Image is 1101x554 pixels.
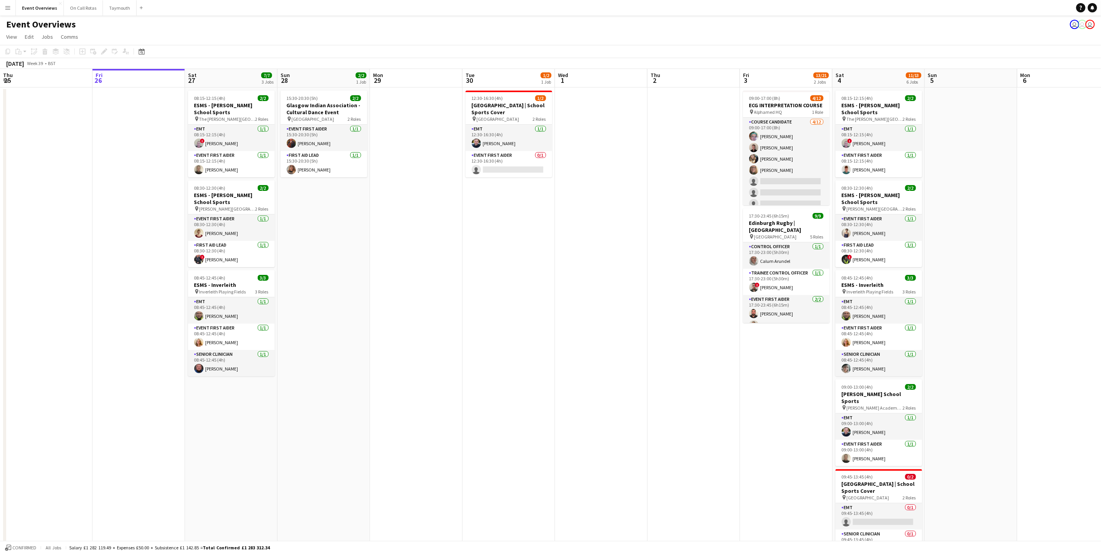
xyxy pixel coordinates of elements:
[810,95,824,101] span: 4/12
[255,116,269,122] span: 2 Roles
[188,324,275,350] app-card-role: Event First Aider1/108:45-12:45 (4h)[PERSON_NAME]
[348,116,361,122] span: 2 Roles
[814,79,829,85] div: 2 Jobs
[61,33,78,40] span: Comms
[188,241,275,267] app-card-role: First Aid Lead1/108:30-12:30 (4h)![PERSON_NAME]
[928,72,937,79] span: Sun
[281,72,290,79] span: Sun
[6,19,76,30] h1: Event Overviews
[743,208,830,323] app-job-card: 17:30-23:45 (6h15m)9/9Edinburgh Rugby | [GEOGRAPHIC_DATA] [GEOGRAPHIC_DATA]5 RolesControl Officer...
[533,116,546,122] span: 2 Roles
[194,95,226,101] span: 08:15-12:15 (4h)
[3,72,13,79] span: Thu
[905,185,916,191] span: 2/2
[742,76,749,85] span: 3
[188,180,275,267] div: 08:30-12:30 (4h)2/2ESMS - [PERSON_NAME] School Sports [PERSON_NAME][GEOGRAPHIC_DATA]2 RolesEvent ...
[842,95,873,101] span: 08:15-12:15 (4h)
[287,95,318,101] span: 15:30-20:30 (5h)
[903,116,916,122] span: 2 Roles
[4,544,38,552] button: Confirmed
[281,125,367,151] app-card-role: Event First Aider1/115:30-20:30 (5h)[PERSON_NAME]
[906,79,921,85] div: 6 Jobs
[25,33,34,40] span: Edit
[836,214,922,241] app-card-role: Event First Aider1/108:30-12:30 (4h)[PERSON_NAME]
[6,60,24,67] div: [DATE]
[541,72,551,78] span: 1/2
[1078,20,1087,29] app-user-avatar: Operations Team
[743,242,830,269] app-card-role: Control Officer1/117:30-23:00 (5h30m)Calum Arundel
[836,180,922,267] app-job-card: 08:30-12:30 (4h)2/2ESMS - [PERSON_NAME] School Sports [PERSON_NAME][GEOGRAPHIC_DATA]2 RolesEvent ...
[22,32,37,42] a: Edit
[1019,76,1031,85] span: 6
[836,379,922,466] app-job-card: 09:00-13:00 (4h)2/2[PERSON_NAME] School Sports [PERSON_NAME] Academy Playing Fields2 RolesEMT1/10...
[749,213,789,219] span: 17:30-23:45 (6h15m)
[903,289,916,295] span: 3 Roles
[187,76,197,85] span: 27
[754,234,797,240] span: [GEOGRAPHIC_DATA]
[836,350,922,376] app-card-role: Senior Clinician1/108:45-12:45 (4h)[PERSON_NAME]
[188,214,275,241] app-card-role: Event First Aider1/108:30-12:30 (4h)[PERSON_NAME]
[464,76,474,85] span: 30
[281,91,367,177] app-job-card: 15:30-20:30 (5h)2/2Glasgow Indian Association - Cultural Dance Event [GEOGRAPHIC_DATA]2 RolesEven...
[651,72,660,79] span: Thu
[836,503,922,530] app-card-role: EMT0/109:45-13:45 (4h)
[281,151,367,177] app-card-role: First Aid Lead1/115:30-20:30 (5h)[PERSON_NAME]
[813,72,829,78] span: 13/21
[255,289,269,295] span: 3 Roles
[743,220,830,233] h3: Edinburgh Rugby | [GEOGRAPHIC_DATA]
[466,91,552,177] div: 12:30-16:30 (4h)1/2[GEOGRAPHIC_DATA] | School Sports Cover [GEOGRAPHIC_DATA]2 RolesEMT1/112:30-16...
[188,281,275,288] h3: ESMS - Inverleith
[836,480,922,494] h3: [GEOGRAPHIC_DATA] | School Sports Cover
[836,297,922,324] app-card-role: EMT1/108:45-12:45 (4h)[PERSON_NAME]
[188,270,275,376] app-job-card: 08:45-12:45 (4h)3/3ESMS - Inverleith Inverleith Playing Fields3 RolesEMT1/108:45-12:45 (4h)[PERSO...
[188,72,197,79] span: Sat
[199,116,255,122] span: The [PERSON_NAME][GEOGRAPHIC_DATA]
[103,0,137,15] button: Taymouth
[38,32,56,42] a: Jobs
[905,95,916,101] span: 2/2
[541,79,551,85] div: 1 Job
[743,118,830,268] app-card-role: Course Candidate4/1209:00-17:00 (8h)[PERSON_NAME][PERSON_NAME][PERSON_NAME][PERSON_NAME]
[813,213,824,219] span: 9/9
[373,72,383,79] span: Mon
[258,275,269,281] span: 3/3
[535,95,546,101] span: 1/2
[466,72,474,79] span: Tue
[258,185,269,191] span: 2/2
[203,545,270,551] span: Total Confirmed £1 283 312.34
[279,76,290,85] span: 28
[743,91,830,205] app-job-card: 09:00-17:00 (8h)4/12ECG INTERPRETATION COURSE Alphamed HQ1 RoleCourse Candidate4/1209:00-17:00 (8...
[842,474,873,480] span: 09:45-13:45 (4h)
[16,0,64,15] button: Event Overviews
[743,72,749,79] span: Fri
[927,76,937,85] span: 5
[836,324,922,350] app-card-role: Event First Aider1/108:45-12:45 (4h)[PERSON_NAME]
[836,440,922,466] app-card-role: Event First Aider1/109:00-13:00 (4h)[PERSON_NAME]
[836,270,922,376] app-job-card: 08:45-12:45 (4h)3/3ESMS - Inverleith Inverleith Playing Fields3 RolesEMT1/108:45-12:45 (4h)[PERSO...
[472,95,503,101] span: 12:30-16:30 (4h)
[836,281,922,288] h3: ESMS - Inverleith
[48,60,56,66] div: BST
[64,0,103,15] button: On Call Rotas
[188,91,275,177] app-job-card: 08:15-12:15 (4h)2/2ESMS - [PERSON_NAME] School Sports The [PERSON_NAME][GEOGRAPHIC_DATA]2 RolesEM...
[188,151,275,177] app-card-role: Event First Aider1/108:15-12:15 (4h)[PERSON_NAME]
[842,275,873,281] span: 08:45-12:45 (4h)
[96,72,103,79] span: Fri
[810,234,824,240] span: 5 Roles
[836,391,922,405] h3: [PERSON_NAME] School Sports
[847,206,903,212] span: [PERSON_NAME][GEOGRAPHIC_DATA]
[842,185,873,191] span: 08:30-12:30 (4h)
[41,33,53,40] span: Jobs
[836,102,922,116] h3: ESMS - [PERSON_NAME] School Sports
[847,289,894,295] span: Inverleith Playing Fields
[836,151,922,177] app-card-role: Event First Aider1/108:15-12:15 (4h)[PERSON_NAME]
[842,384,873,390] span: 09:00-13:00 (4h)
[94,76,103,85] span: 26
[466,125,552,151] app-card-role: EMT1/112:30-16:30 (4h)[PERSON_NAME]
